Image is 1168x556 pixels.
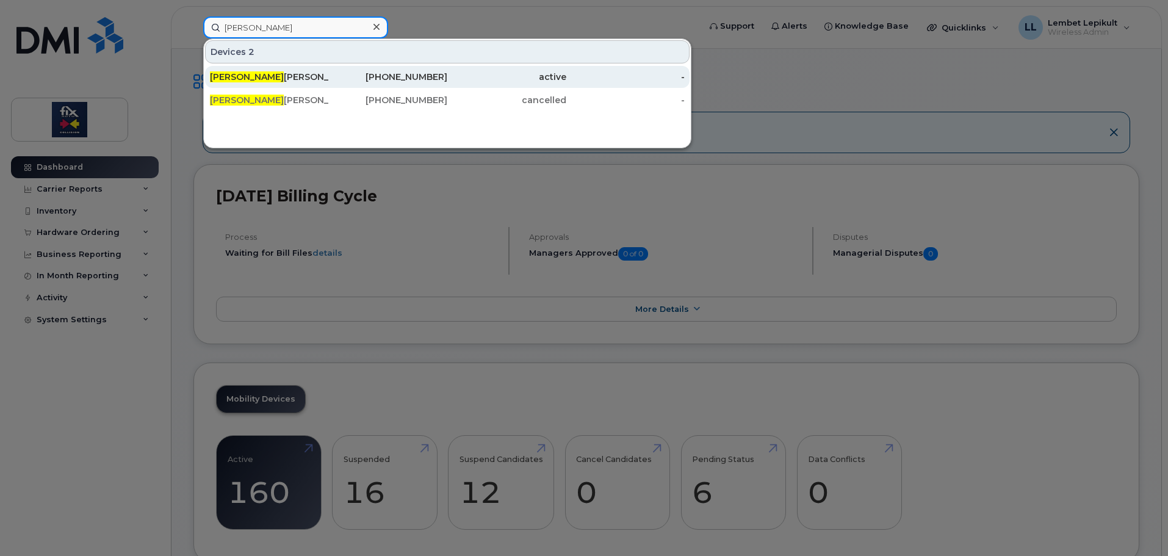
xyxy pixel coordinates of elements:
[566,71,685,83] div: -
[210,95,284,106] span: [PERSON_NAME]
[447,94,566,106] div: cancelled
[566,94,685,106] div: -
[248,46,254,58] span: 2
[329,71,448,83] div: [PHONE_NUMBER]
[210,94,329,106] div: [PERSON_NAME]
[329,94,448,106] div: [PHONE_NUMBER]
[210,71,329,83] div: [PERSON_NAME]
[205,89,690,111] a: [PERSON_NAME][PERSON_NAME][PHONE_NUMBER]cancelled-
[210,71,284,82] span: [PERSON_NAME]
[447,71,566,83] div: active
[205,40,690,63] div: Devices
[205,66,690,88] a: [PERSON_NAME][PERSON_NAME][PHONE_NUMBER]active-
